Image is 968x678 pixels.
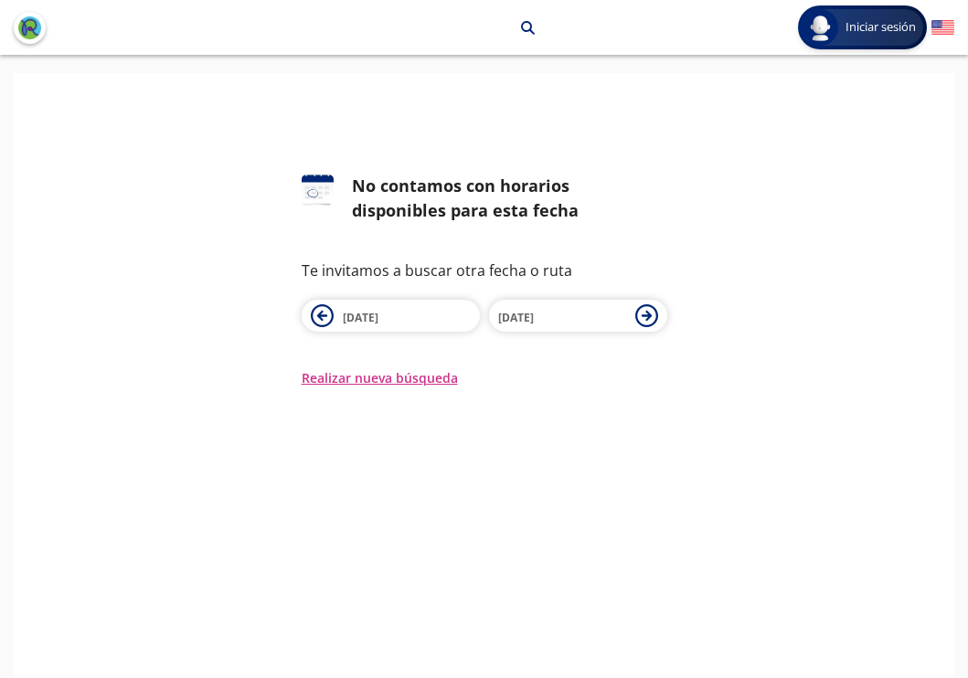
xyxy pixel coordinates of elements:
p: Torreón [304,18,355,37]
button: [DATE] [302,300,480,332]
span: [DATE] [498,310,534,325]
div: No contamos con horarios disponibles para esta fecha [352,174,667,223]
button: English [931,16,954,39]
button: Realizar nueva búsqueda [302,368,458,387]
span: Iniciar sesión [838,18,923,37]
span: [DATE] [343,310,378,325]
button: [DATE] [489,300,667,332]
button: back [14,12,46,44]
p: Te invitamos a buscar otra fecha o ruta [302,260,667,281]
p: [GEOGRAPHIC_DATA] [378,18,507,37]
